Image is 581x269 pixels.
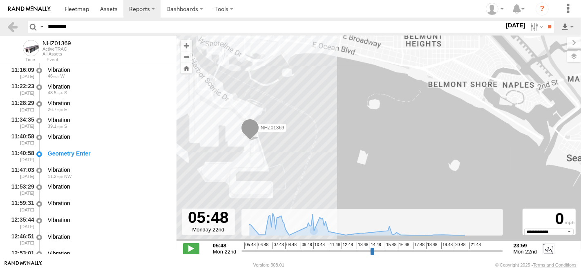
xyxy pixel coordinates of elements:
div: Vibration [48,116,169,124]
div: Vibration [48,183,169,190]
span: 08:48 [285,242,297,249]
div: 11:53:29 [DATE] [7,182,35,197]
span: 15:48 [385,242,396,249]
div: 0 [524,210,574,229]
span: 17:48 [413,242,425,249]
span: 10:48 [313,242,325,249]
div: Version: 308.01 [253,262,284,267]
strong: 05:48 [213,242,237,249]
span: 39.1 [48,124,63,129]
span: 19:48 [441,242,453,249]
span: 18:48 [426,242,438,249]
label: Search Query [38,21,45,33]
div: 11:40:58 [DATE] [7,149,35,164]
div: 11:16:09 [DATE] [7,65,35,80]
strong: 23:59 [514,242,537,249]
span: 11:48 [329,242,340,249]
div: Time [7,58,35,62]
a: Visit our Website [4,261,42,269]
a: Terms and Conditions [533,262,577,267]
div: Vibration [48,133,169,140]
div: Event [47,58,177,62]
span: Heading: 316 [64,174,72,179]
label: Play/Stop [183,243,199,254]
span: Heading: 91 [64,107,67,112]
span: 13:48 [357,242,368,249]
div: 11:22:23 [DATE] [7,82,35,97]
div: Vibration [48,100,169,107]
i: ? [536,2,549,16]
span: 26.7 [48,107,63,112]
div: Geometry Enter [48,150,169,157]
div: All Assets [42,51,71,56]
span: 11.2 [48,174,63,179]
span: 16:48 [398,242,409,249]
button: Zoom in [181,40,192,51]
div: Vibration [48,216,169,224]
a: Back to previous Page [7,21,18,33]
div: Vibration [48,200,169,207]
span: Heading: 179 [64,124,67,129]
span: Mon 22nd Sep 2025 [514,249,537,255]
div: Vibration [48,166,169,173]
span: 21:48 [469,242,481,249]
span: 46 [48,73,59,78]
div: Zulema McIntosch [483,3,507,15]
div: © Copyright 2025 - [495,262,577,267]
span: 48.5 [48,90,63,95]
span: NHZ01369 [261,125,284,131]
div: 11:34:35 [DATE] [7,115,35,130]
span: Heading: 269 [60,73,65,78]
div: 12:35:44 [DATE] [7,215,35,230]
div: 11:28:29 [DATE] [7,98,35,113]
div: 12:53:01 [DATE] [7,249,35,264]
div: Vibration [48,250,169,257]
div: 11:59:31 [DATE] [7,198,35,213]
label: Export results as... [561,21,574,33]
div: 11:47:03 [DATE] [7,165,35,180]
span: 07:48 [273,242,284,249]
span: 20:48 [454,242,465,249]
span: 05:48 [244,242,256,249]
span: 14:48 [370,242,381,249]
span: Heading: 197 [64,90,67,95]
img: rand-logo.svg [8,6,51,12]
div: Vibration [48,66,169,73]
span: 09:48 [301,242,312,249]
div: Vibration [48,83,169,90]
span: 12:48 [342,242,353,249]
button: Zoom Home [181,62,192,73]
div: Vibration [48,233,169,240]
button: Zoom out [181,51,192,62]
div: 12:46:51 [DATE] [7,232,35,247]
div: ActiveTRAC [42,47,71,51]
span: Mon 22nd Sep 2025 [213,249,237,255]
div: 11:40:58 [DATE] [7,132,35,147]
span: 06:48 [257,242,268,249]
div: NHZ01369 - View Asset History [42,40,71,47]
label: Search Filter Options [527,21,545,33]
label: [DATE] [504,21,527,30]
